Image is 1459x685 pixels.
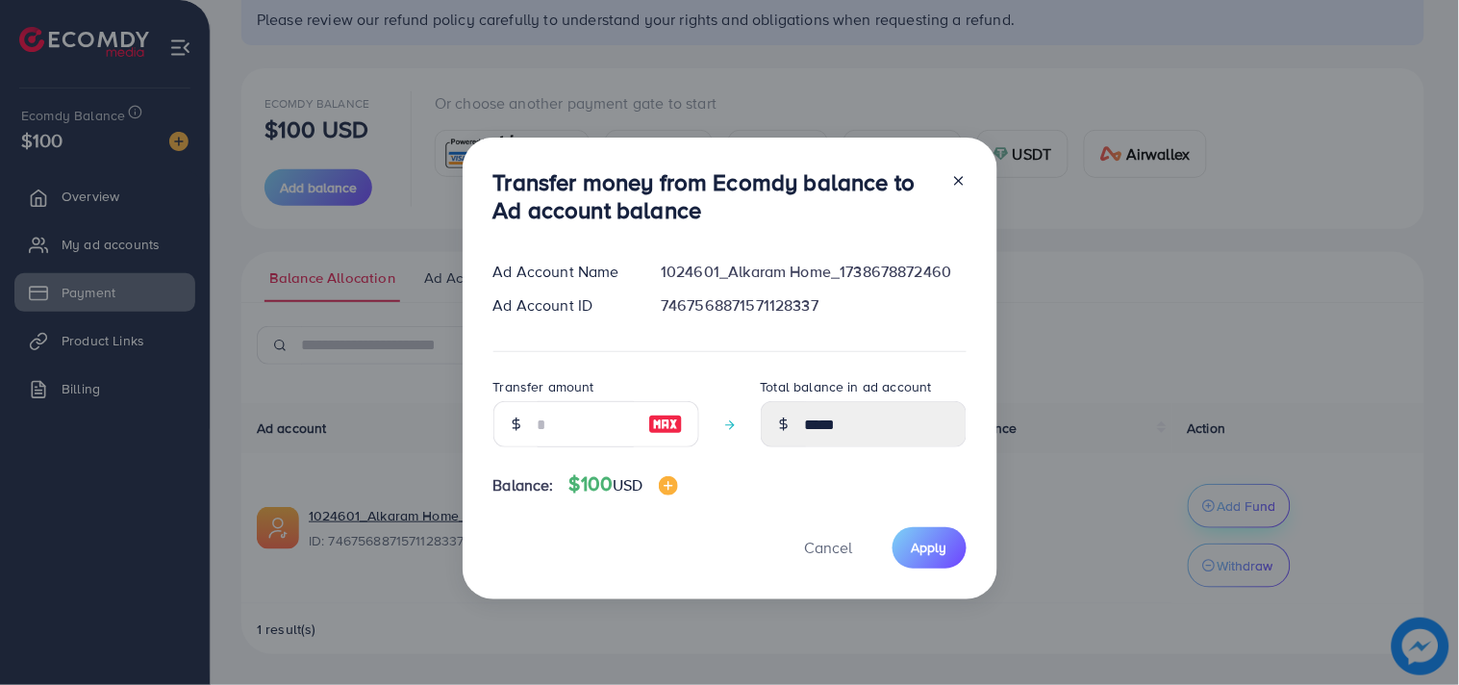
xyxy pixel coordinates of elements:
span: Balance: [493,474,554,496]
div: 7467568871571128337 [645,294,981,317]
span: USD [613,474,642,495]
label: Transfer amount [493,377,594,396]
h3: Transfer money from Ecomdy balance to Ad account balance [493,168,936,224]
button: Cancel [781,527,877,569]
div: Ad Account ID [478,294,646,317]
img: image [659,476,678,495]
span: Apply [912,538,947,557]
label: Total balance in ad account [761,377,932,396]
span: Cancel [805,537,853,558]
img: image [648,413,683,436]
div: Ad Account Name [478,261,646,283]
button: Apply [893,527,967,569]
h4: $100 [569,472,678,496]
div: 1024601_Alkaram Home_1738678872460 [645,261,981,283]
